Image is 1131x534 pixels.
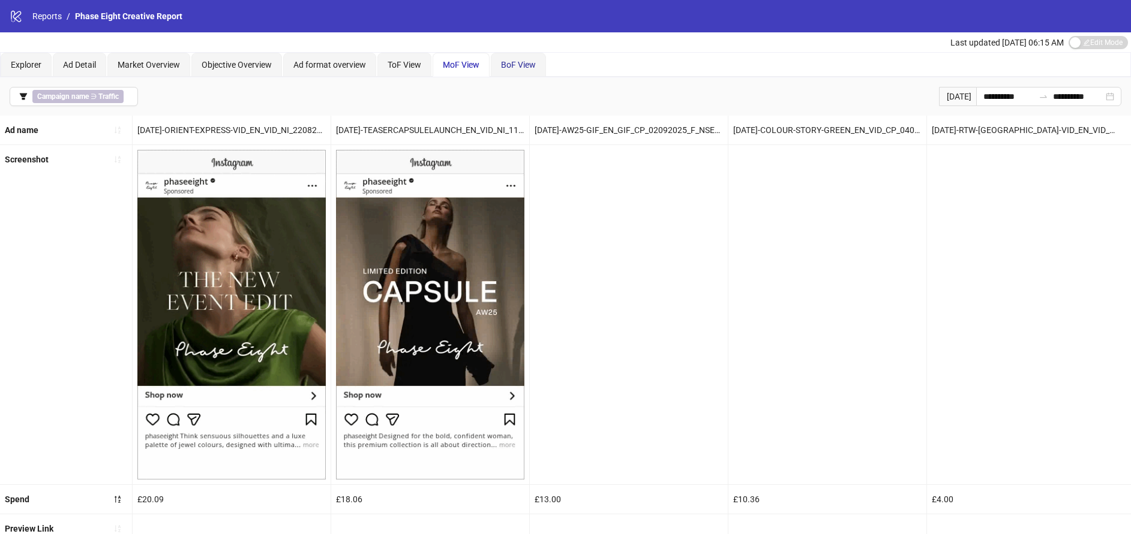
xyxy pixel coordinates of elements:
button: Campaign name ∋ Traffic [10,87,138,106]
div: [DATE]-AW25-GIF_EN_GIF_CP_02092025_F_NSE_SC1_USP11_AW25 [530,116,728,144]
b: Campaign name [37,92,89,101]
div: £20.09 [133,485,331,514]
span: to [1039,92,1048,101]
div: £4.00 [927,485,1125,514]
span: sort-ascending [113,524,122,533]
b: Traffic [98,92,119,101]
span: Last updated [DATE] 06:15 AM [950,38,1064,47]
span: ∋ [32,90,124,103]
span: Objective Overview [202,60,272,70]
span: Market Overview [118,60,180,70]
div: [DATE]-TEASERCAPSULELAUNCH_EN_VID_NI_11092025_F_CC_SC1_USP11_NEW-IN [331,116,529,144]
b: Spend [5,494,29,504]
li: / [67,10,70,23]
span: Phase Eight Creative Report [75,11,182,21]
span: Ad format overview [293,60,366,70]
a: Reports [30,10,64,23]
img: Screenshot 6933738041106 [137,150,326,479]
b: Ad name [5,125,38,135]
img: Screenshot 6938601329706 [336,150,524,479]
div: [DATE]-COLOUR-STORY-GREEN_EN_VID_CP_04082025_F_NSE_SC1_USP11_COLOUR-STORY [728,116,926,144]
div: £13.00 [530,485,728,514]
span: Ad Detail [63,60,96,70]
span: sort-descending [113,495,122,503]
div: [DATE]-ORIENT-EXPRESS-VID_EN_VID_NI_22082025_F_CC_SC1_USP11_ORIENT-EXPRESS [133,116,331,144]
span: sort-ascending [113,126,122,134]
span: Explorer [11,60,41,70]
span: sort-ascending [113,155,122,164]
span: MoF View [443,60,479,70]
div: [DATE] [939,87,976,106]
div: £18.06 [331,485,529,514]
b: Screenshot [5,155,49,164]
span: BoF View [501,60,536,70]
div: [DATE]-RTW-[GEOGRAPHIC_DATA]-VID_EN_VID_NI_22082025_F_CC_SC1_USP11_RTW-[GEOGRAPHIC_DATA] [927,116,1125,144]
span: ToF View [388,60,421,70]
span: swap-right [1039,92,1048,101]
div: £10.36 [728,485,926,514]
span: filter [19,92,28,101]
b: Preview Link [5,524,53,533]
